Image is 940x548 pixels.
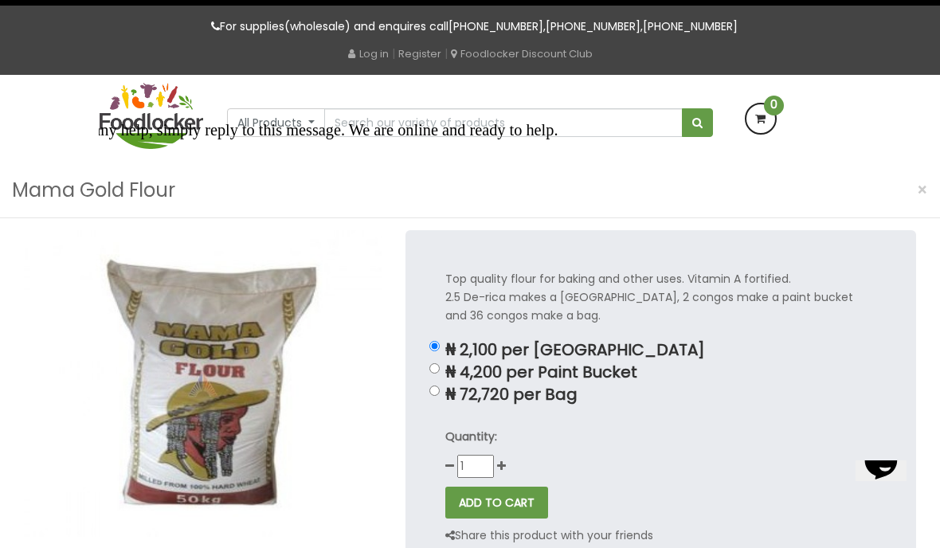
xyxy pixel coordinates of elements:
[99,121,917,444] iframe: chat widget
[917,178,928,202] span: ×
[849,460,926,534] iframe: chat widget
[643,18,738,34] a: [PHONE_NUMBER]
[24,230,382,537] img: Mama Gold Flour
[909,174,936,206] button: Close
[100,18,840,36] p: For supplies(wholesale) and enquires call , ,
[445,45,448,61] span: |
[546,18,640,34] a: [PHONE_NUMBER]
[100,83,203,149] img: FoodLocker
[445,526,653,545] p: Share this product with your friends
[227,108,325,137] button: All Products
[764,96,784,115] span: 0
[348,46,389,61] a: Log in
[448,18,543,34] a: [PHONE_NUMBER]
[445,487,548,519] button: ADD TO CART
[451,46,593,61] a: Foodlocker Discount Club
[324,108,683,137] input: Search our variety of products
[398,46,441,61] a: Register
[12,175,175,205] h3: Mama Gold Flour
[392,45,395,61] span: |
